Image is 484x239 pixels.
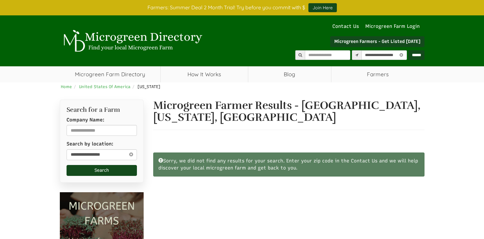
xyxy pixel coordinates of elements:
[330,36,424,47] a: Microgreen Farmers - Get Listed [DATE]
[79,84,131,89] a: United States Of America
[365,23,423,30] a: Microgreen Farm Login
[308,3,337,12] a: Join Here
[60,30,204,52] img: Microgreen Directory
[153,152,424,177] div: Sorry, we did not find any results for your search. Enter your zip code in the Contact Us and we ...
[67,165,137,176] button: Search
[331,66,424,82] span: Farmers
[161,66,248,82] a: How It Works
[55,3,429,12] div: Farmers: Summer Deal 2 Month Trial! Try before you commit with $
[60,66,161,82] a: Microgreen Farm Directory
[67,141,113,147] label: Search by location:
[153,100,424,124] h1: Microgreen Farmer Results - [GEOGRAPHIC_DATA], [US_STATE], [GEOGRAPHIC_DATA]
[61,84,72,89] a: Home
[67,117,104,123] label: Company Name:
[329,23,362,30] a: Contact Us
[138,84,160,89] span: [US_STATE]
[67,106,137,113] h2: Search for a Farm
[248,66,331,82] a: Blog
